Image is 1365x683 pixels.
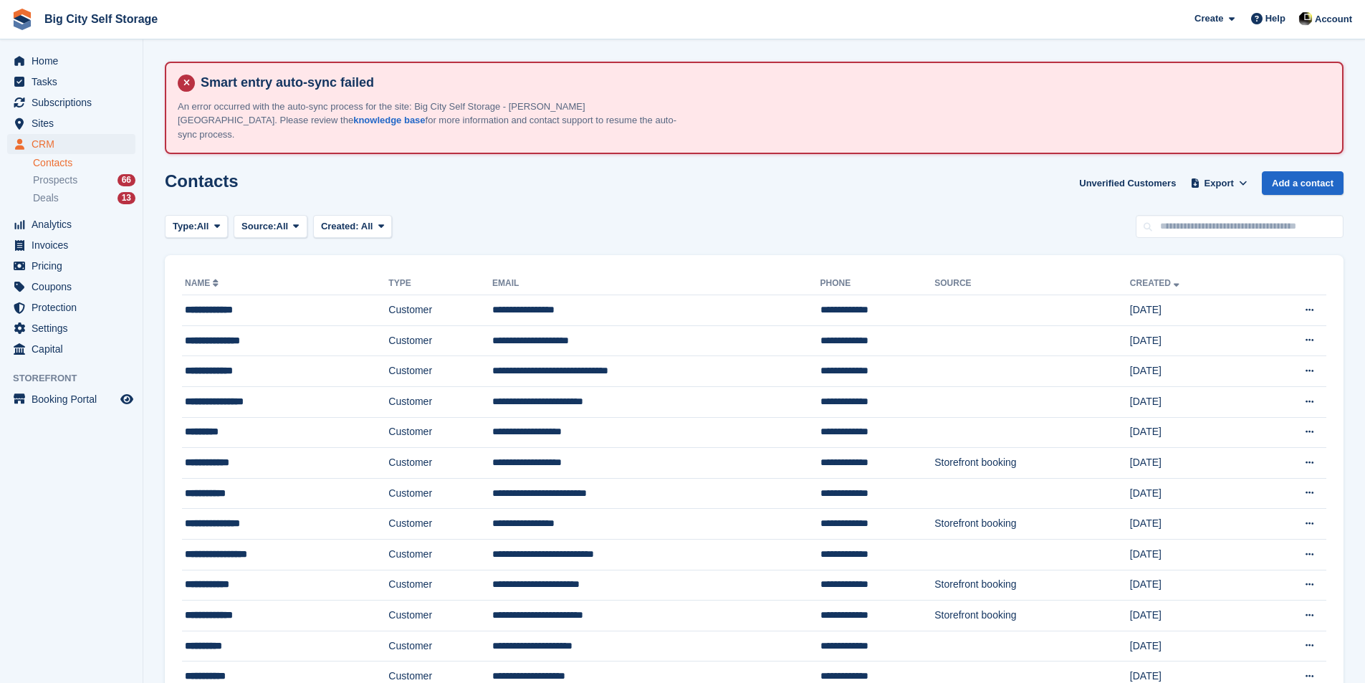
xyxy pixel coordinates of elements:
[1204,176,1234,191] span: Export
[1130,570,1255,601] td: [DATE]
[195,75,1331,91] h4: Smart entry auto-sync failed
[492,272,820,295] th: Email
[388,356,492,387] td: Customer
[1130,386,1255,417] td: [DATE]
[388,386,492,417] td: Customer
[1073,171,1182,195] a: Unverified Customers
[1130,631,1255,661] td: [DATE]
[7,389,135,409] a: menu
[934,272,1130,295] th: Source
[33,173,135,188] a: Prospects 66
[118,192,135,204] div: 13
[7,235,135,255] a: menu
[388,417,492,448] td: Customer
[32,277,118,297] span: Coupons
[32,235,118,255] span: Invoices
[7,297,135,317] a: menu
[32,256,118,276] span: Pricing
[33,173,77,187] span: Prospects
[1262,171,1344,195] a: Add a contact
[39,7,163,31] a: Big City Self Storage
[7,256,135,276] a: menu
[178,100,679,142] p: An error occurred with the auto-sync process for the site: Big City Self Storage - [PERSON_NAME][...
[1298,11,1313,26] img: Patrick Nevin
[32,297,118,317] span: Protection
[7,339,135,359] a: menu
[33,191,135,206] a: Deals 13
[32,92,118,113] span: Subscriptions
[32,389,118,409] span: Booking Portal
[1130,356,1255,387] td: [DATE]
[1194,11,1223,26] span: Create
[32,72,118,92] span: Tasks
[32,318,118,338] span: Settings
[13,371,143,386] span: Storefront
[313,215,392,239] button: Created: All
[1130,278,1182,288] a: Created
[1130,601,1255,631] td: [DATE]
[7,113,135,133] a: menu
[1130,325,1255,356] td: [DATE]
[388,570,492,601] td: Customer
[32,214,118,234] span: Analytics
[118,391,135,408] a: Preview store
[321,221,359,231] span: Created:
[1130,295,1255,326] td: [DATE]
[1130,478,1255,509] td: [DATE]
[234,215,307,239] button: Source: All
[118,174,135,186] div: 66
[185,278,221,288] a: Name
[934,509,1130,540] td: Storefront booking
[173,219,197,234] span: Type:
[32,134,118,154] span: CRM
[32,113,118,133] span: Sites
[32,339,118,359] span: Capital
[7,214,135,234] a: menu
[241,219,276,234] span: Source:
[934,570,1130,601] td: Storefront booking
[197,219,209,234] span: All
[1265,11,1285,26] span: Help
[388,601,492,631] td: Customer
[33,191,59,205] span: Deals
[388,509,492,540] td: Customer
[1187,171,1250,195] button: Export
[7,134,135,154] a: menu
[388,325,492,356] td: Customer
[32,51,118,71] span: Home
[353,115,425,125] a: knowledge base
[7,318,135,338] a: menu
[7,72,135,92] a: menu
[33,156,135,170] a: Contacts
[820,272,935,295] th: Phone
[1130,417,1255,448] td: [DATE]
[11,9,33,30] img: stora-icon-8386f47178a22dfd0bd8f6a31ec36ba5ce8667c1dd55bd0f319d3a0aa187defe.svg
[388,272,492,295] th: Type
[1130,539,1255,570] td: [DATE]
[1130,448,1255,479] td: [DATE]
[165,215,228,239] button: Type: All
[934,448,1130,479] td: Storefront booking
[165,171,239,191] h1: Contacts
[7,51,135,71] a: menu
[388,478,492,509] td: Customer
[1130,509,1255,540] td: [DATE]
[388,295,492,326] td: Customer
[277,219,289,234] span: All
[7,92,135,113] a: menu
[361,221,373,231] span: All
[7,277,135,297] a: menu
[388,448,492,479] td: Customer
[388,631,492,661] td: Customer
[388,539,492,570] td: Customer
[934,601,1130,631] td: Storefront booking
[1315,12,1352,27] span: Account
